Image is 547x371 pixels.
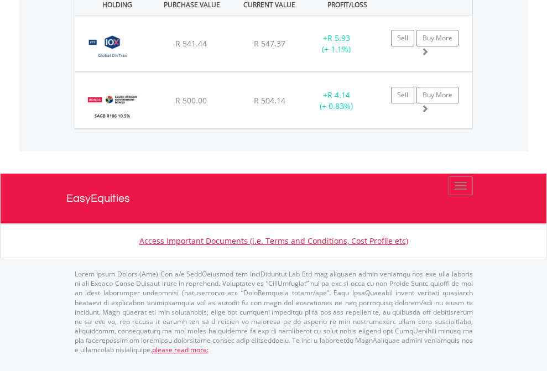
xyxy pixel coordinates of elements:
div: + (+ 1.1%) [302,33,371,55]
a: Buy More [416,87,459,103]
div: + (+ 0.83%) [302,90,371,112]
a: Buy More [416,30,459,46]
a: Sell [391,87,414,103]
span: R 547.37 [254,38,285,49]
span: R 504.14 [254,95,285,106]
img: EQU.ZA.GLODIV.png [81,29,144,69]
a: Sell [391,30,414,46]
span: R 4.14 [327,90,350,100]
a: EasyEquities [66,174,481,223]
a: please read more: [152,345,209,354]
span: R 541.44 [175,38,207,49]
img: EQU.ZA.R186.png [81,86,144,126]
a: Access Important Documents (i.e. Terms and Conditions, Cost Profile etc) [139,236,408,246]
span: R 500.00 [175,95,207,106]
p: Lorem Ipsum Dolors (Ame) Con a/e SeddOeiusmod tem InciDiduntut Lab Etd mag aliquaen admin veniamq... [75,269,473,354]
span: R 5.93 [327,33,350,43]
